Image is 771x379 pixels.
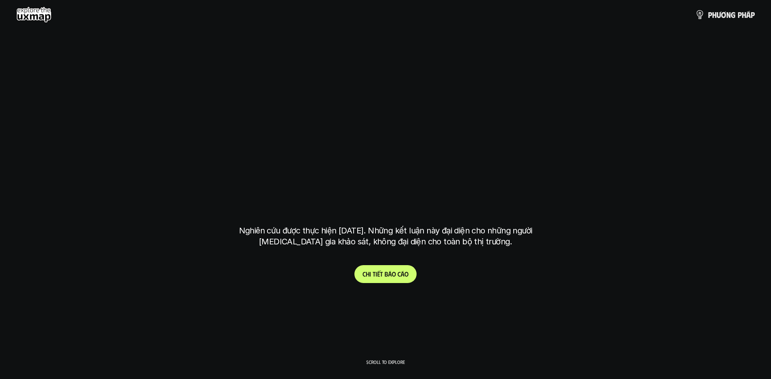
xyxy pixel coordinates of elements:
span: t [380,270,383,278]
span: p [738,10,742,19]
span: h [712,10,717,19]
a: Chitiếtbáocáo [354,265,417,283]
span: á [401,270,404,278]
span: b [384,270,388,278]
span: o [404,270,408,278]
h1: phạm vi công việc của [237,109,534,143]
span: i [369,270,371,278]
span: o [392,270,396,278]
h6: Kết quả nghiên cứu [358,89,419,98]
span: g [731,10,736,19]
a: phươngpháp [695,7,755,23]
span: p [751,10,755,19]
span: c [397,270,401,278]
span: h [742,10,746,19]
span: p [708,10,712,19]
span: C [363,270,366,278]
span: á [388,270,392,278]
span: ơ [721,10,726,19]
span: ư [717,10,721,19]
p: Nghiên cứu được thực hiện [DATE]. Những kết luận này đại diện cho những người [MEDICAL_DATA] gia ... [233,225,538,247]
p: Scroll to explore [366,359,405,365]
span: n [726,10,731,19]
h1: tại [GEOGRAPHIC_DATA] [241,173,530,207]
span: á [746,10,751,19]
span: i [376,270,377,278]
span: ế [377,270,380,278]
span: h [366,270,369,278]
span: t [373,270,376,278]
